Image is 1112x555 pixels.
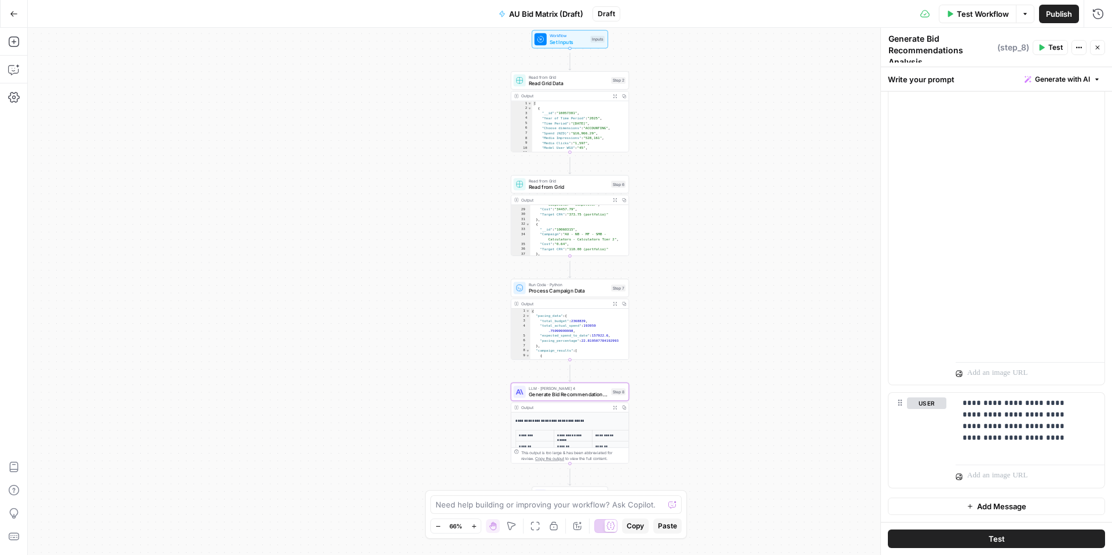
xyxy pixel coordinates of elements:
div: Step 7 [611,284,625,291]
div: 36 [511,247,531,252]
span: Generate with AI [1035,74,1090,85]
div: 5 [511,334,531,339]
span: Toggle code folding, rows 32 through 37 [526,222,530,227]
div: 10 [511,145,532,151]
div: 6 [511,126,532,131]
div: 2 [511,106,532,111]
button: Publish [1039,5,1079,23]
div: 2 [511,313,531,319]
div: 8 [511,348,531,353]
div: 3 [511,111,532,116]
span: 66% [449,521,462,531]
div: Step 6 [611,181,625,188]
div: Inputs [591,36,605,43]
button: Paste [653,519,682,534]
span: ( step_8 ) [997,42,1029,53]
div: 1 [511,309,531,314]
span: Draft [598,9,615,19]
div: 35 [511,242,531,247]
span: Test [1048,42,1063,53]
div: Step 2 [611,77,625,84]
span: Toggle code folding, rows 9 through 18 [526,353,530,359]
span: Toggle code folding, rows 2 through 7 [526,313,530,319]
button: Test Workflow [939,5,1016,23]
g: Edge from step_8 to end [569,469,571,485]
div: 5 [511,121,532,126]
span: Read from Grid [529,178,608,184]
span: Toggle code folding, rows 2 through 18 [528,106,532,111]
span: Paste [658,521,677,531]
button: Generate with AI [1020,72,1105,87]
button: Add Message [888,498,1105,515]
div: Step 8 [611,388,625,395]
span: End [550,489,602,495]
div: 8 [511,136,532,141]
button: Copy [622,519,649,534]
span: LLM · [PERSON_NAME] 4 [529,385,608,392]
button: Test [1033,40,1068,55]
button: Test [888,530,1105,548]
button: AU Bid Matrix (Draft) [492,5,590,23]
div: 1 [511,101,532,106]
div: 33 [511,227,531,232]
div: Output [521,404,608,411]
div: 11 [511,151,532,156]
div: Write your prompt [881,67,1112,91]
div: This output is too large & has been abbreviated for review. to view the full content. [521,450,625,462]
div: 29 [511,207,531,213]
span: Read from Grid [529,183,608,191]
span: Read Grid Data [529,79,608,87]
span: Generate Bid Recommendations Analysis [529,390,608,398]
span: Run Code · Python [529,282,608,288]
div: WorkflowSet InputsInputs [511,30,629,49]
div: 9 [511,141,532,146]
div: 3 [511,319,531,324]
span: Set Inputs [550,38,587,46]
div: 4 [511,323,531,333]
div: 10 [511,358,531,363]
span: Toggle code folding, rows 1 through 170 [526,309,530,314]
div: 9 [511,353,531,359]
button: user [907,397,946,409]
div: Output [521,197,608,203]
div: Output [521,93,608,100]
div: 30 [511,212,531,217]
span: Copy the output [535,457,564,461]
g: Edge from step_7 to step_8 [569,365,571,382]
div: 37 [511,252,531,257]
span: Test [989,533,1005,545]
div: 7 [511,344,531,349]
g: Edge from start to step_2 [569,53,571,70]
span: Process Campaign Data [529,287,608,294]
span: Test Workflow [957,8,1009,20]
div: Run Code · PythonProcess Campaign DataStep 7Output{ "pacing_data":{ "total_budget":2368839, "tota... [511,279,629,360]
g: Edge from step_2 to step_6 [569,158,571,174]
div: 31 [511,217,531,222]
div: 32 [511,222,531,227]
span: AU Bid Matrix (Draft) [509,8,583,20]
div: EndOutput [511,487,629,505]
div: 34 [511,232,531,242]
div: 4 [511,116,532,121]
span: Add Message [977,501,1026,512]
div: 7 [511,131,532,136]
div: Read from GridRead from GridStep 6Output Competitor - Competitor", "Cost":"34457.79", "Target CPA... [511,175,629,256]
div: Output [521,301,608,307]
div: user [888,393,946,488]
div: 6 [511,338,531,344]
span: Copy [627,521,644,531]
g: Edge from step_6 to step_7 [569,261,571,278]
span: Read from Grid [529,74,608,81]
textarea: Generate Bid Recommendations Analysis [888,33,994,68]
span: Toggle code folding, rows 8 through 169 [526,348,530,353]
div: Read from GridRead Grid DataStep 2Output[ { "__id":"10057381", "Year of Time Period":"2025", "Tim... [511,71,629,152]
span: Toggle code folding, rows 1 through 1702 [528,101,532,106]
span: Publish [1046,8,1072,20]
span: Workflow [550,32,587,39]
